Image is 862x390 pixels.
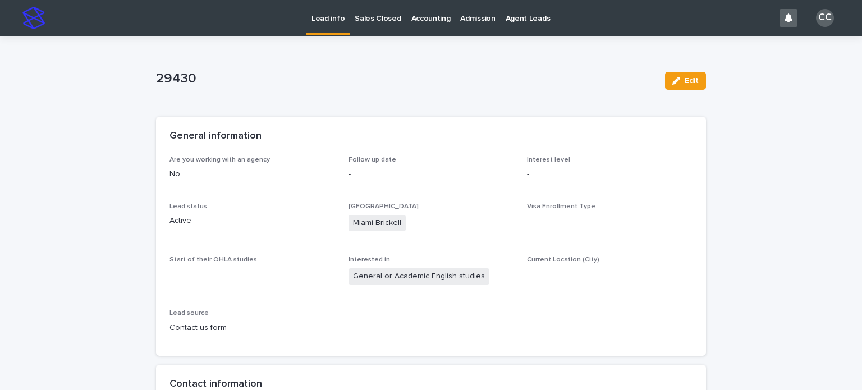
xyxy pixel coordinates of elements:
[527,215,693,227] p: -
[349,157,396,163] span: Follow up date
[349,168,514,180] p: -
[527,157,570,163] span: Interest level
[349,256,390,263] span: Interested in
[816,9,834,27] div: CC
[169,256,257,263] span: Start of their OHLA studies
[22,7,45,29] img: stacker-logo-s-only.png
[527,168,693,180] p: -
[527,256,599,263] span: Current Location (City)
[169,203,207,210] span: Lead status
[169,130,262,143] h2: General information
[527,268,693,280] p: -
[169,168,335,180] p: No
[156,71,656,87] p: 29430
[169,215,335,227] p: Active
[665,72,706,90] button: Edit
[169,310,209,316] span: Lead source
[685,77,699,85] span: Edit
[349,215,406,231] span: Miami Brickell
[349,203,419,210] span: [GEOGRAPHIC_DATA]
[527,203,595,210] span: Visa Enrollment Type
[349,268,489,285] span: General or Academic English studies
[169,268,335,280] p: -
[169,157,270,163] span: Are you working with an agency
[169,322,335,334] p: Contact us form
